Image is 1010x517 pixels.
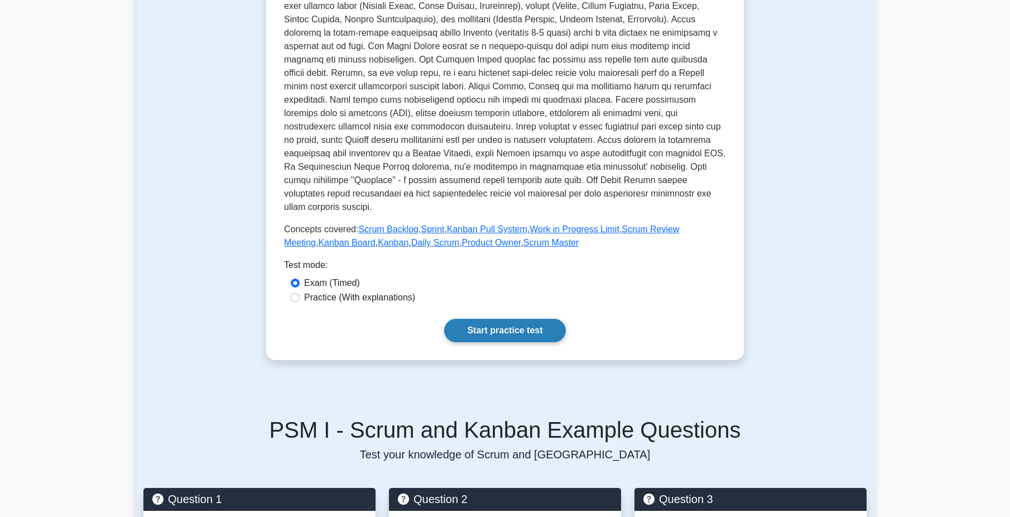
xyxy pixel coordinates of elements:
div: Test mode: [284,258,726,276]
a: Product Owner [461,238,521,247]
a: Kanban Board [318,238,375,247]
h5: Question 2 [398,492,612,506]
a: Scrum Master [523,238,579,247]
a: Sprint [421,224,444,234]
a: Scrum Backlog [358,224,419,234]
a: Daily Scrum [411,238,459,247]
p: Concepts covered: , , , , , , , , , [284,223,726,250]
h5: PSM I - Scrum and Kanban Example Questions [143,417,867,443]
a: Start practice test [444,319,565,342]
h5: Question 3 [643,492,858,506]
label: Practice (With explanations) [304,291,415,304]
a: Kanban [378,238,408,247]
a: Work in Progress Limit [530,224,619,234]
h5: Question 1 [152,492,367,506]
label: Exam (Timed) [304,276,360,290]
p: Test your knowledge of Scrum and [GEOGRAPHIC_DATA] [143,448,867,461]
a: Kanban Pull System [447,224,527,234]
